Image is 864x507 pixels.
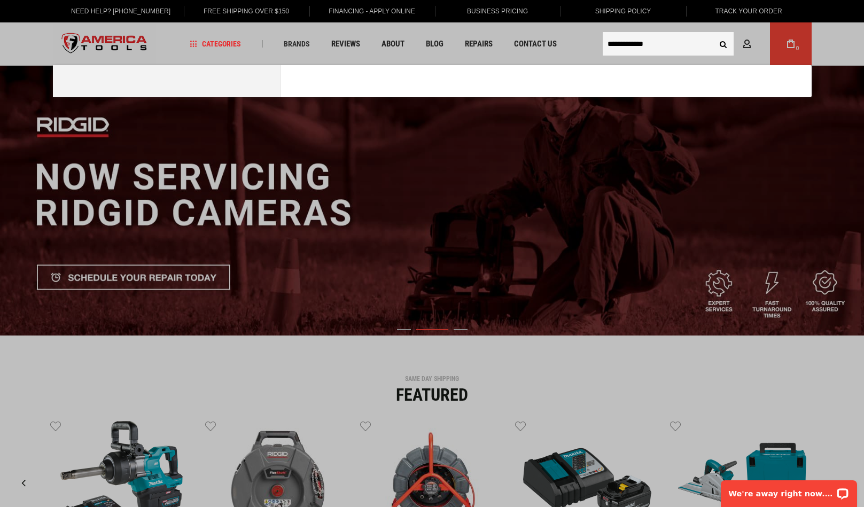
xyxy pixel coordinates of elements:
[190,40,241,48] span: Categories
[185,37,246,51] a: Categories
[284,40,310,48] span: Brands
[279,37,315,51] a: Brands
[713,34,734,54] button: Search
[714,473,864,507] iframe: LiveChat chat widget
